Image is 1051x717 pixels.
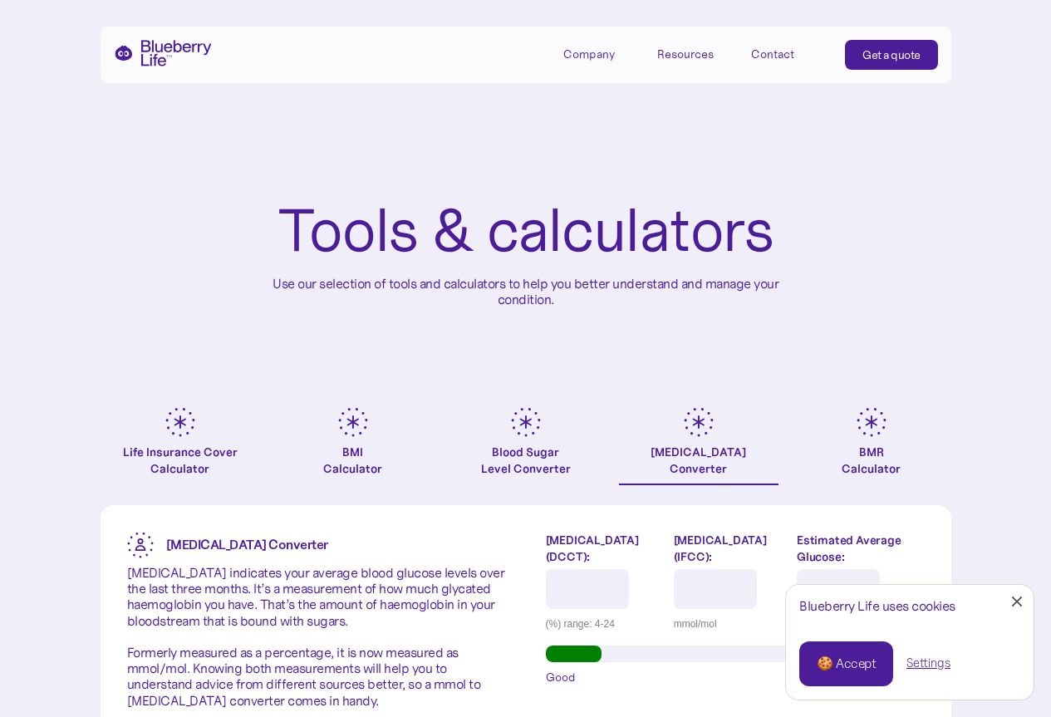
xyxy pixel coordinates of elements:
p: [MEDICAL_DATA] indicates your average blood glucose levels over the last three months. It’s a mea... [127,565,506,709]
div: Close Cookie Popup [1017,602,1018,602]
h1: Tools & calculators [277,199,774,263]
div: Resources [657,47,714,61]
a: Close Cookie Popup [1000,585,1034,618]
div: mmol/mol [674,616,784,632]
a: BMRCalculator [792,407,951,485]
a: [MEDICAL_DATA]Converter [619,407,778,485]
div: Company [563,40,638,67]
div: Resources [657,40,732,67]
div: BMI Calculator [323,444,382,477]
div: (%) range: 4-24 [546,616,661,632]
div: [MEDICAL_DATA] Converter [651,444,746,477]
a: Life Insurance Cover Calculator [101,407,260,485]
a: 🍪 Accept [799,641,893,686]
div: Blood Sugar Level Converter [481,444,571,477]
a: Settings [906,655,950,672]
a: home [114,40,212,66]
div: Blueberry Life uses cookies [799,598,1020,614]
div: Get a quote [862,47,921,63]
span: Good [546,669,576,685]
div: Life Insurance Cover Calculator [101,444,260,477]
strong: [MEDICAL_DATA] Converter [166,536,328,552]
a: Blood SugarLevel Converter [446,407,606,485]
label: [MEDICAL_DATA] (DCCT): [546,532,661,565]
a: BMICalculator [273,407,433,485]
label: [MEDICAL_DATA] (IFCC): [674,532,784,565]
p: Use our selection of tools and calculators to help you better understand and manage your condition. [260,276,792,307]
div: Contact [751,47,794,61]
div: 🍪 Accept [817,655,876,673]
div: Company [563,47,615,61]
a: Get a quote [845,40,938,70]
div: BMR Calculator [842,444,901,477]
a: Contact [751,40,826,67]
label: Estimated Average Glucose: [797,532,924,565]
